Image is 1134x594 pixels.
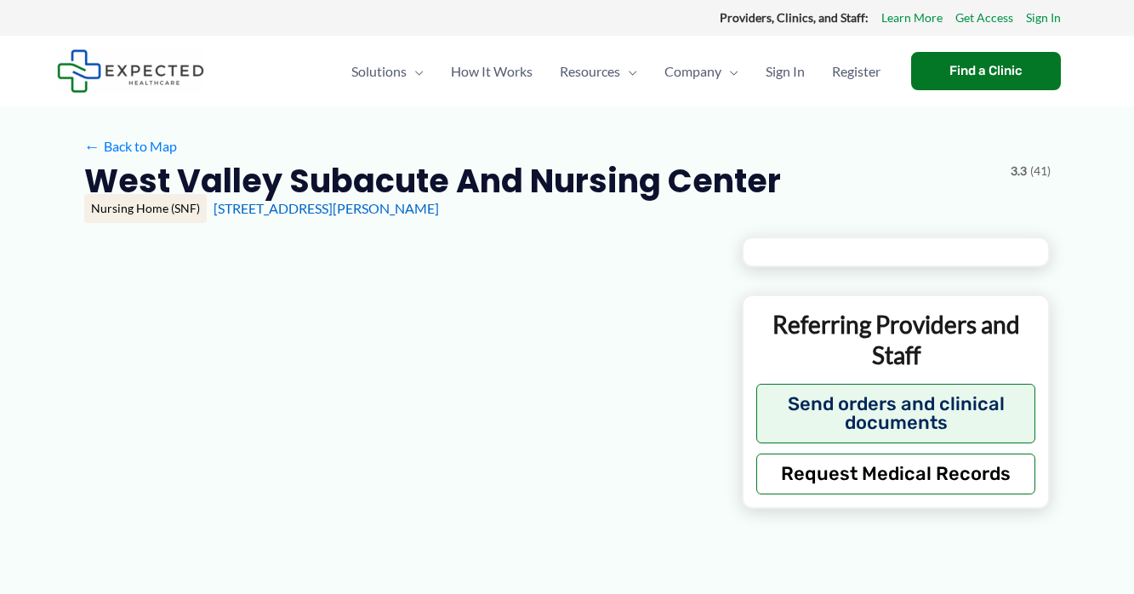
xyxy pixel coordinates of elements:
span: How It Works [451,42,533,101]
a: Register [818,42,894,101]
a: Find a Clinic [911,52,1061,90]
a: Get Access [955,7,1013,29]
span: Sign In [766,42,805,101]
strong: Providers, Clinics, and Staff: [720,10,869,25]
span: Resources [560,42,620,101]
p: Referring Providers and Staff [756,309,1036,371]
span: Company [664,42,721,101]
a: How It Works [437,42,546,101]
span: (41) [1030,160,1051,182]
span: ← [84,138,100,154]
a: CompanyMenu Toggle [651,42,752,101]
button: Send orders and clinical documents [756,384,1036,443]
span: 3.3 [1011,160,1027,182]
button: Request Medical Records [756,454,1036,494]
span: Menu Toggle [721,42,738,101]
div: Nursing Home (SNF) [84,194,207,223]
span: Register [832,42,880,101]
nav: Primary Site Navigation [338,42,894,101]
a: SolutionsMenu Toggle [338,42,437,101]
a: Sign In [1026,7,1061,29]
a: ResourcesMenu Toggle [546,42,651,101]
span: Menu Toggle [620,42,637,101]
img: Expected Healthcare Logo - side, dark font, small [57,49,204,93]
a: [STREET_ADDRESS][PERSON_NAME] [214,200,439,216]
h2: West Valley Subacute and Nursing Center [84,160,781,202]
a: ←Back to Map [84,134,177,159]
span: Menu Toggle [407,42,424,101]
a: Sign In [752,42,818,101]
a: Learn More [881,7,943,29]
span: Solutions [351,42,407,101]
